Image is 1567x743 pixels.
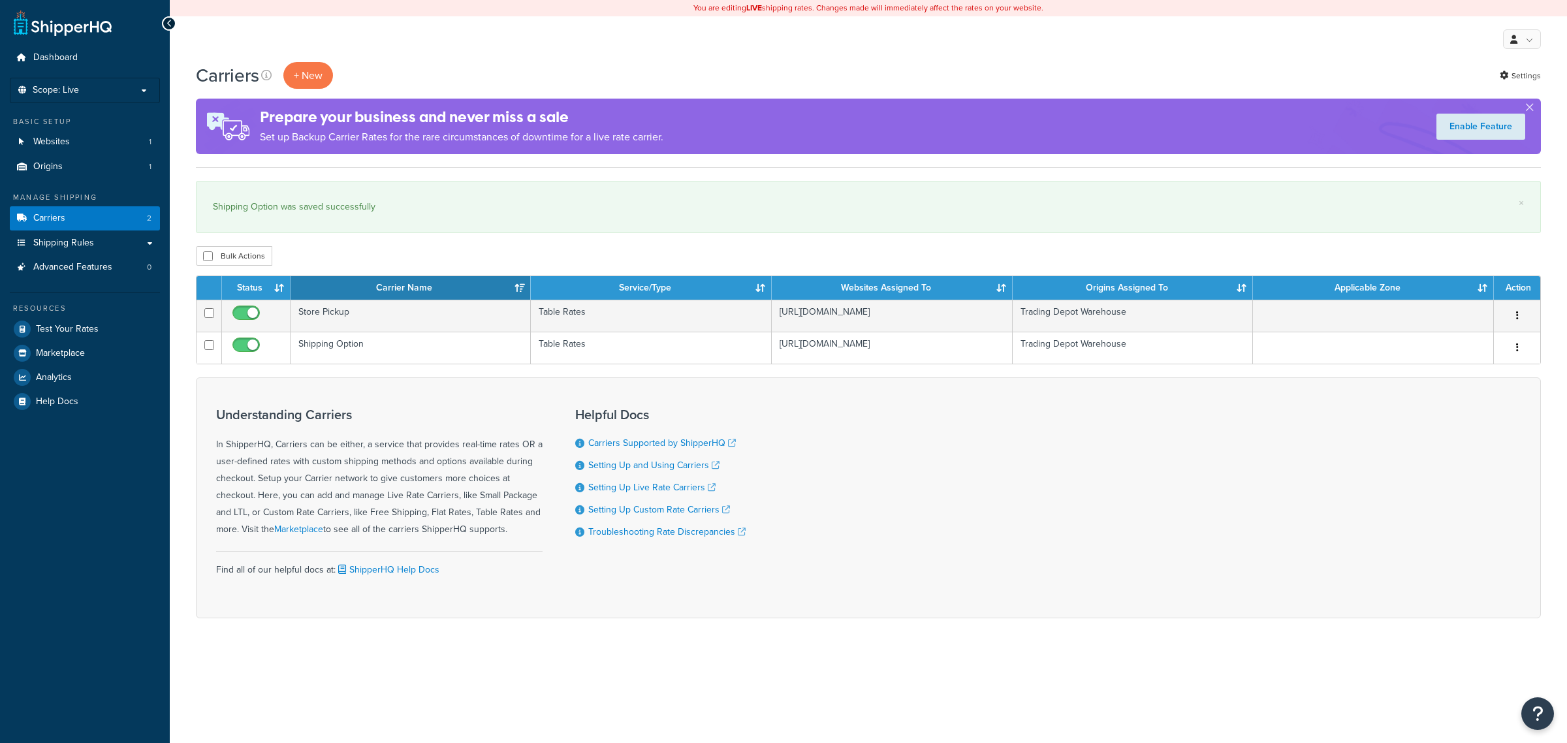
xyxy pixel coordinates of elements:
[33,262,112,273] span: Advanced Features
[746,2,762,14] b: LIVE
[260,106,663,128] h4: Prepare your business and never miss a sale
[10,130,160,154] li: Websites
[216,407,543,538] div: In ShipperHQ, Carriers can be either, a service that provides real-time rates OR a user-defined r...
[196,63,259,88] h1: Carriers
[772,276,1013,300] th: Websites Assigned To: activate to sort column ascending
[36,396,78,407] span: Help Docs
[291,276,531,300] th: Carrier Name: activate to sort column ascending
[588,436,736,450] a: Carriers Supported by ShipperHQ
[10,155,160,179] a: Origins 1
[1500,67,1541,85] a: Settings
[213,198,1524,216] div: Shipping Option was saved successfully
[10,116,160,127] div: Basic Setup
[33,238,94,249] span: Shipping Rules
[10,206,160,230] a: Carriers 2
[216,407,543,422] h3: Understanding Carriers
[33,136,70,148] span: Websites
[10,303,160,314] div: Resources
[10,366,160,389] a: Analytics
[10,341,160,365] a: Marketplace
[588,481,716,494] a: Setting Up Live Rate Carriers
[1013,332,1254,364] td: Trading Depot Warehouse
[531,276,772,300] th: Service/Type: activate to sort column ascending
[149,161,151,172] span: 1
[575,407,746,422] h3: Helpful Docs
[33,52,78,63] span: Dashboard
[283,62,333,89] button: + New
[291,300,531,332] td: Store Pickup
[10,155,160,179] li: Origins
[1519,198,1524,208] a: ×
[10,46,160,70] a: Dashboard
[531,332,772,364] td: Table Rates
[291,332,531,364] td: Shipping Option
[216,551,543,578] div: Find all of our helpful docs at:
[1253,276,1494,300] th: Applicable Zone: activate to sort column ascending
[336,563,439,577] a: ShipperHQ Help Docs
[196,246,272,266] button: Bulk Actions
[33,213,65,224] span: Carriers
[196,99,260,154] img: ad-rules-rateshop-fe6ec290ccb7230408bd80ed9643f0289d75e0ffd9eb532fc0e269fcd187b520.png
[10,231,160,255] a: Shipping Rules
[36,324,99,335] span: Test Your Rates
[10,255,160,279] li: Advanced Features
[33,161,63,172] span: Origins
[531,300,772,332] td: Table Rates
[1013,300,1254,332] td: Trading Depot Warehouse
[10,206,160,230] li: Carriers
[14,10,112,36] a: ShipperHQ Home
[260,128,663,146] p: Set up Backup Carrier Rates for the rare circumstances of downtime for a live rate carrier.
[1013,276,1254,300] th: Origins Assigned To: activate to sort column ascending
[772,300,1013,332] td: [URL][DOMAIN_NAME]
[149,136,151,148] span: 1
[588,458,720,472] a: Setting Up and Using Carriers
[147,262,151,273] span: 0
[10,130,160,154] a: Websites 1
[1436,114,1525,140] a: Enable Feature
[222,276,290,300] th: Status: activate to sort column ascending
[36,372,72,383] span: Analytics
[1494,276,1540,300] th: Action
[588,525,746,539] a: Troubleshooting Rate Discrepancies
[36,348,85,359] span: Marketplace
[772,332,1013,364] td: [URL][DOMAIN_NAME]
[10,255,160,279] a: Advanced Features 0
[33,85,79,96] span: Scope: Live
[1521,697,1554,730] button: Open Resource Center
[10,192,160,203] div: Manage Shipping
[274,522,323,536] a: Marketplace
[588,503,730,516] a: Setting Up Custom Rate Carriers
[10,390,160,413] a: Help Docs
[147,213,151,224] span: 2
[10,317,160,341] a: Test Your Rates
